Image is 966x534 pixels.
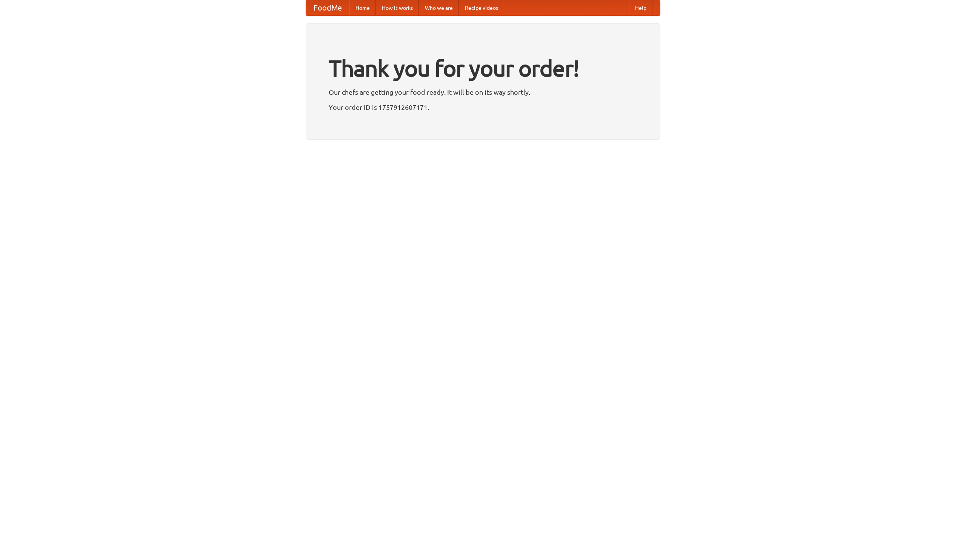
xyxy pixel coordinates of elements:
a: Home [349,0,376,15]
a: Help [629,0,652,15]
a: FoodMe [306,0,349,15]
a: Who we are [419,0,459,15]
p: Our chefs are getting your food ready. It will be on its way shortly. [329,86,637,98]
h1: Thank you for your order! [329,50,637,86]
p: Your order ID is 1757912607171. [329,102,637,113]
a: How it works [376,0,419,15]
a: Recipe videos [459,0,504,15]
